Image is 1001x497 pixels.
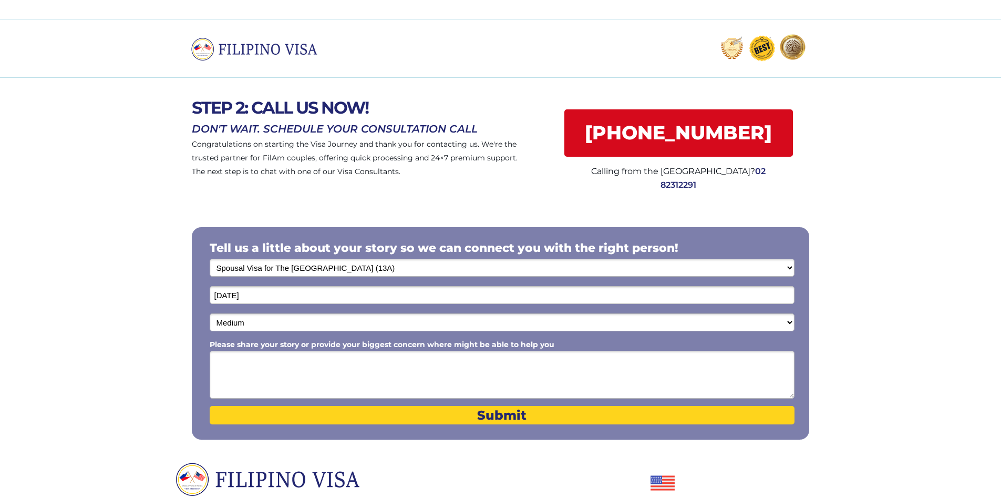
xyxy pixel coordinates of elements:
span: [PHONE_NUMBER] [564,121,793,144]
span: Calling from the [GEOGRAPHIC_DATA]? [591,166,755,176]
span: Please share your story or provide your biggest concern where might be able to help you [210,340,554,349]
span: STEP 2: CALL US NOW! [192,97,368,118]
span: DON'T WAIT. SCHEDULE YOUR CONSULTATION CALL [192,123,478,135]
span: Submit [210,408,794,423]
span: Tell us a little about your story so we can connect you with the right person! [210,241,678,255]
a: [PHONE_NUMBER] [564,109,793,157]
span: Congratulations on starting the Visa Journey and thank you for contacting us. We're the trusted p... [192,139,518,176]
input: Date of Birth (mm/dd/yyyy) [210,286,794,304]
button: Submit [210,406,794,424]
